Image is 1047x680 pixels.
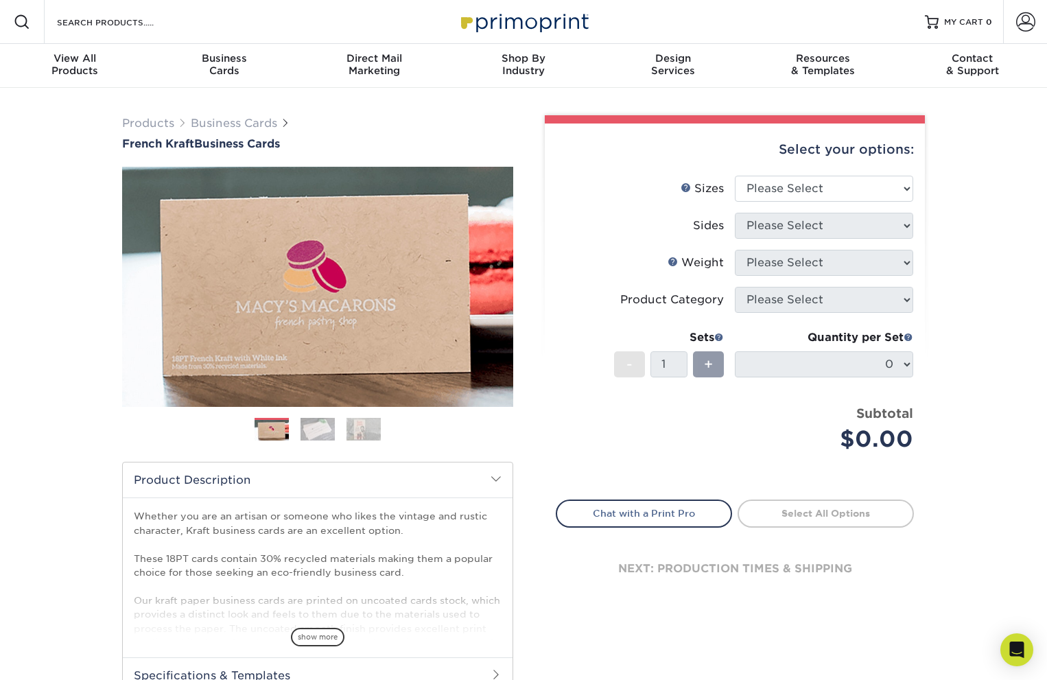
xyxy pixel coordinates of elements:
[299,44,449,88] a: Direct MailMarketing
[150,52,299,77] div: Cards
[735,329,913,346] div: Quantity per Set
[556,500,732,527] a: Chat with a Print Pro
[614,329,724,346] div: Sets
[598,52,748,77] div: Services
[626,354,633,375] span: -
[56,14,189,30] input: SEARCH PRODUCTS.....
[449,52,598,65] span: Shop By
[191,117,277,130] a: Business Cards
[123,462,513,497] h2: Product Description
[897,52,1047,77] div: & Support
[856,406,913,421] strong: Subtotal
[1000,633,1033,666] div: Open Intercom Messenger
[455,7,592,36] img: Primoprint
[556,124,914,176] div: Select your options:
[291,628,344,646] span: show more
[748,52,897,65] span: Resources
[301,417,335,441] img: Business Cards 02
[255,413,289,447] img: Business Cards 01
[668,255,724,271] div: Weight
[3,638,117,675] iframe: Google Customer Reviews
[738,500,914,527] a: Select All Options
[122,91,513,482] img: French Kraft 01
[897,44,1047,88] a: Contact& Support
[620,292,724,308] div: Product Category
[556,528,914,610] div: next: production times & shipping
[693,218,724,234] div: Sides
[986,17,992,27] span: 0
[122,137,513,150] a: French KraftBusiness Cards
[598,52,748,65] span: Design
[150,52,299,65] span: Business
[150,44,299,88] a: BusinessCards
[598,44,748,88] a: DesignServices
[122,117,174,130] a: Products
[748,52,897,77] div: & Templates
[299,52,449,65] span: Direct Mail
[449,52,598,77] div: Industry
[449,44,598,88] a: Shop ByIndustry
[944,16,983,28] span: MY CART
[748,44,897,88] a: Resources& Templates
[681,180,724,197] div: Sizes
[897,52,1047,65] span: Contact
[704,354,713,375] span: +
[299,52,449,77] div: Marketing
[745,423,913,456] div: $0.00
[122,137,513,150] h1: Business Cards
[122,137,194,150] span: French Kraft
[346,417,381,441] img: Business Cards 03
